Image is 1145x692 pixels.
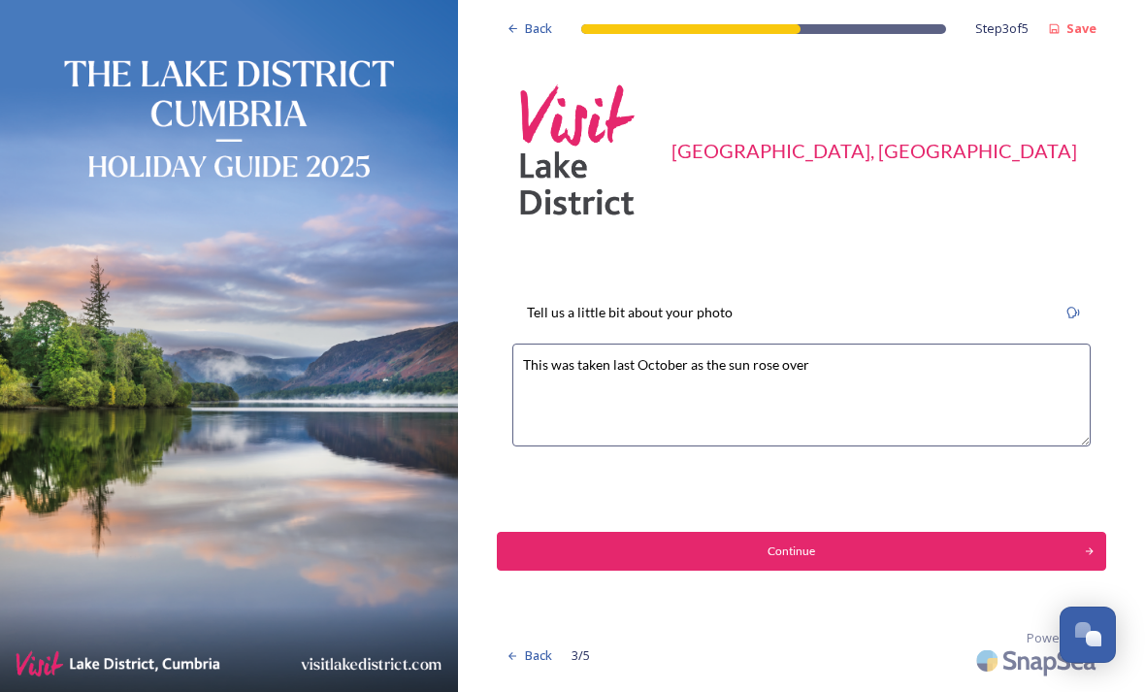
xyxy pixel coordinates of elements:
div: Continue [507,543,1074,560]
span: 3 / 5 [572,646,590,665]
span: Step 3 of 5 [975,19,1029,38]
img: SnapSea Logo [970,638,1106,683]
span: Back [525,646,552,665]
button: Continue [497,532,1106,571]
div: [GEOGRAPHIC_DATA], [GEOGRAPHIC_DATA] [671,136,1077,165]
div: Tell us a little bit about your photo [512,291,747,334]
img: Square-VLD-Logo-Pink-Grey.png [507,78,652,223]
span: Back [525,19,552,38]
strong: Save [1066,19,1096,37]
textarea: This was taken last October as the sun rose over [512,344,1091,446]
button: Open Chat [1060,607,1116,663]
span: Powered by [1027,629,1096,647]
